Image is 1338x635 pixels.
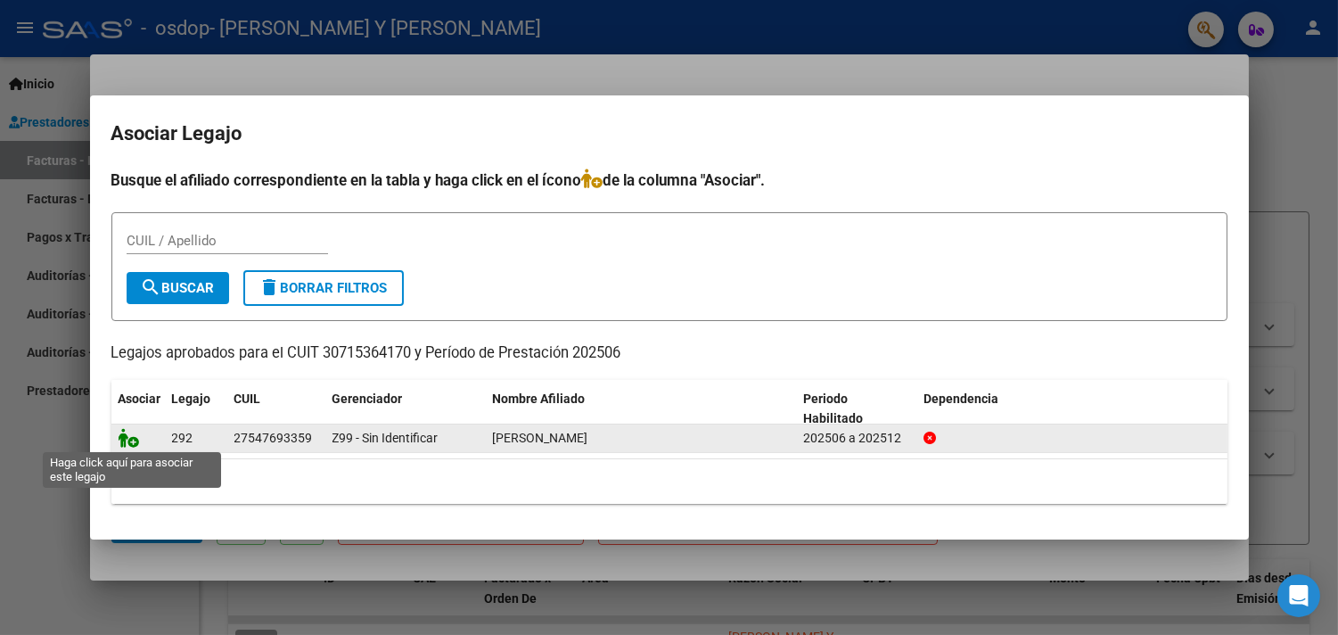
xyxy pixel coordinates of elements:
div: 202506 a 202512 [803,428,909,449]
span: Periodo Habilitado [803,392,863,426]
mat-icon: search [141,276,162,298]
h4: Busque el afiliado correspondiente en la tabla y haga click en el ícono de la columna "Asociar". [111,169,1227,192]
span: Asociar [119,392,161,406]
datatable-header-cell: Asociar [111,380,165,439]
h2: Asociar Legajo [111,117,1227,151]
div: Open Intercom Messenger [1277,574,1320,617]
datatable-header-cell: CUIL [227,380,325,439]
mat-icon: delete [259,276,281,298]
datatable-header-cell: Legajo [165,380,227,439]
span: Legajo [172,392,211,406]
span: BALBI BRISA [493,431,588,445]
span: Buscar [141,280,215,296]
span: Nombre Afiliado [493,392,586,406]
span: Z99 - Sin Identificar [332,431,439,445]
span: 292 [172,431,193,445]
p: Legajos aprobados para el CUIT 30715364170 y Período de Prestación 202506 [111,342,1227,365]
button: Buscar [127,272,229,304]
datatable-header-cell: Gerenciador [325,380,486,439]
span: CUIL [234,392,261,406]
span: Borrar Filtros [259,280,388,296]
div: 27547693359 [234,428,313,449]
button: Borrar Filtros [243,270,404,306]
datatable-header-cell: Dependencia [916,380,1227,439]
datatable-header-cell: Periodo Habilitado [796,380,916,439]
span: Dependencia [923,392,998,406]
datatable-header-cell: Nombre Afiliado [486,380,797,439]
div: 1 registros [111,459,1227,504]
span: Gerenciador [332,392,403,406]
